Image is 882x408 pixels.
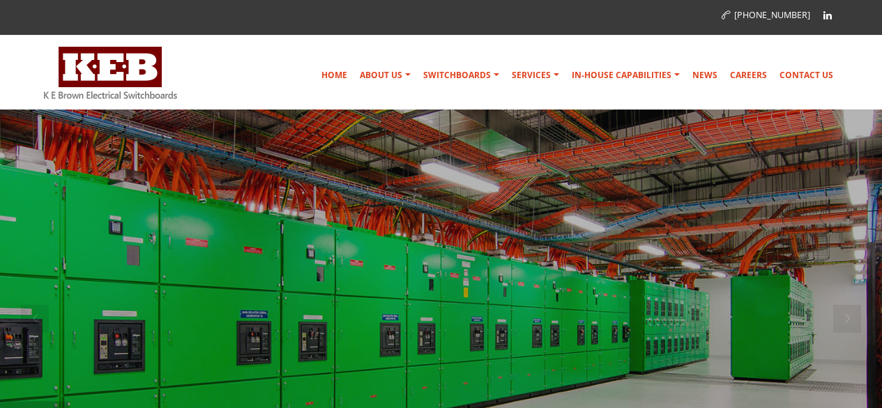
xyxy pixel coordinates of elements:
[774,61,839,89] a: Contact Us
[722,9,810,21] a: [PHONE_NUMBER]
[354,61,416,89] a: About Us
[316,61,353,89] a: Home
[566,61,685,89] a: In-house Capabilities
[687,61,723,89] a: News
[418,61,505,89] a: Switchboards
[506,61,565,89] a: Services
[724,61,773,89] a: Careers
[817,5,838,26] a: Linkedin
[44,47,177,99] img: K E Brown Electrical Switchboards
